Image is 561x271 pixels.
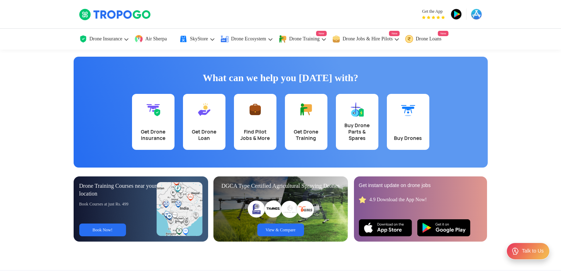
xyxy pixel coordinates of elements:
[146,102,160,117] img: Get Drone Insurance
[79,9,151,21] img: TropoGo Logo
[451,9,462,20] img: playstore
[79,71,482,85] h1: What can we help you [DATE] with?
[316,31,327,36] span: New
[289,36,320,42] span: Drone Training
[285,94,327,150] a: Get Drone Training
[350,102,364,117] img: Buy Drone Parts & Spares
[179,29,215,50] a: SkyStore
[234,94,276,150] a: Find Pilot Jobs & More
[332,29,400,50] a: Drone Jobs & Hire PilotsNew
[79,29,130,50] a: Drone Insurance
[343,36,393,42] span: Drone Jobs & Hire Pilots
[416,36,441,42] span: Drone Loans
[238,129,272,141] div: Find Pilot Jobs & More
[359,219,412,236] img: Ios
[387,94,429,150] a: Buy Drones
[221,29,273,50] a: Drone Ecosystem
[336,94,378,150] a: Buy Drone Parts & Spares
[359,182,482,189] div: Get instant update on drone jobs
[134,29,174,50] a: Air Sherpa
[190,36,208,42] span: SkyStore
[197,102,211,117] img: Get Drone Loan
[438,31,448,36] span: New
[389,31,400,36] span: New
[257,224,304,236] a: View & Compare
[422,16,445,19] img: App Raking
[289,129,323,141] div: Get Drone Training
[187,129,221,141] div: Get Drone Loan
[340,122,374,141] div: Buy Drone Parts & Spares
[370,196,427,203] div: 4.9 Download the App Now!
[511,247,520,255] img: ic_Support.svg
[405,29,448,50] a: Drone LoansNew
[417,219,470,236] img: Playstore
[401,102,415,117] img: Buy Drones
[136,129,170,141] div: Get Drone Insurance
[90,36,122,42] span: Drone Insurance
[248,102,262,117] img: Find Pilot Jobs & More
[145,36,167,42] span: Air Sherpa
[359,196,366,203] img: star_rating
[299,102,313,117] img: Get Drone Training
[422,9,445,14] span: Get the App
[231,36,266,42] span: Drone Ecosystem
[79,201,157,207] div: Book Courses at just Rs. 499
[279,29,327,50] a: Drone TrainingNew
[219,182,342,190] div: DGCA Type Certified Agricultural Spraying Drones
[391,135,425,141] div: Buy Drones
[183,94,225,150] a: Get Drone Loan
[471,9,482,20] img: appstore
[79,182,157,198] div: Drone Training Courses near your location
[132,94,174,150] a: Get Drone Insurance
[79,224,126,236] a: Book Now!
[522,248,544,255] div: Talk to Us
